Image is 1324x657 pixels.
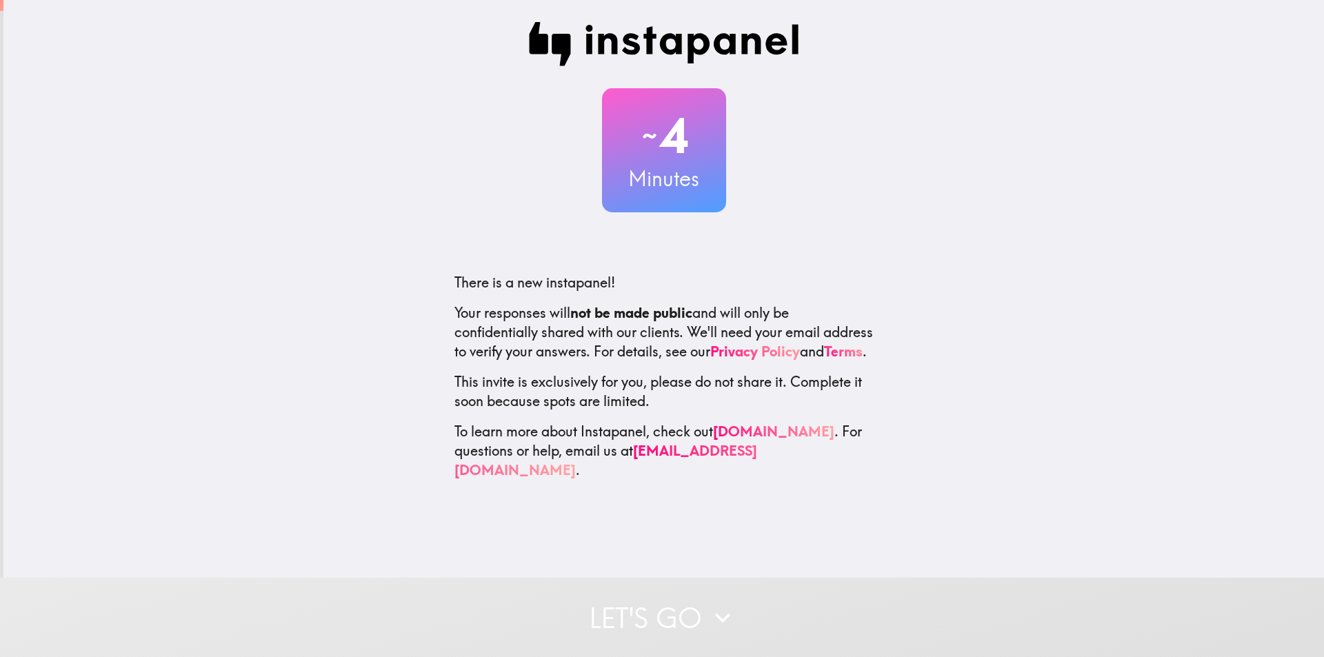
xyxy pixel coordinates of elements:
span: ~ [640,115,659,156]
b: not be made public [570,304,692,321]
p: To learn more about Instapanel, check out . For questions or help, email us at . [454,422,874,480]
a: [EMAIL_ADDRESS][DOMAIN_NAME] [454,442,757,478]
a: [DOMAIN_NAME] [713,423,834,440]
p: Your responses will and will only be confidentially shared with our clients. We'll need your emai... [454,303,874,361]
h3: Minutes [602,164,726,193]
span: There is a new instapanel! [454,274,615,291]
h2: 4 [602,108,726,164]
img: Instapanel [529,22,799,66]
p: This invite is exclusively for you, please do not share it. Complete it soon because spots are li... [454,372,874,411]
a: Terms [824,343,863,360]
a: Privacy Policy [710,343,800,360]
